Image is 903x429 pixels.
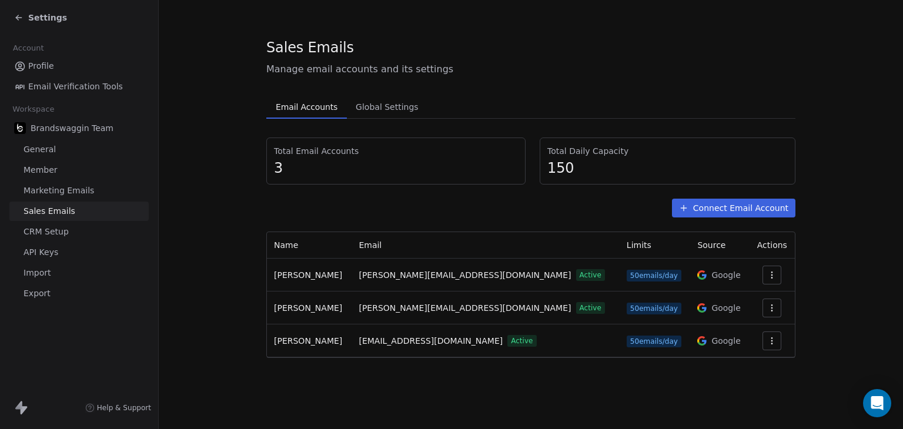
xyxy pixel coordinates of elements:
span: [EMAIL_ADDRESS][DOMAIN_NAME] [359,335,503,347]
span: Import [24,267,51,279]
span: Google [711,335,740,347]
span: Limits [627,240,651,250]
span: API Keys [24,246,58,259]
span: Total Email Accounts [274,145,518,157]
span: Account [8,39,49,57]
span: CRM Setup [24,226,69,238]
span: Name [274,240,298,250]
span: Brandswaggin Team [31,122,113,134]
span: Manage email accounts and its settings [266,62,795,76]
span: [PERSON_NAME] [274,270,342,280]
span: Google [711,269,740,281]
span: Sales Emails [24,205,75,217]
a: Marketing Emails [9,181,149,200]
span: Email Verification Tools [28,81,123,93]
span: Active [507,335,536,347]
span: Active [576,302,605,314]
span: [PERSON_NAME][EMAIL_ADDRESS][DOMAIN_NAME] [359,302,571,314]
a: API Keys [9,243,149,262]
span: [PERSON_NAME] [274,336,342,346]
span: Marketing Emails [24,185,94,197]
span: Global Settings [351,99,423,115]
span: Settings [28,12,67,24]
span: 50 emails/day [627,336,681,347]
a: Profile [9,56,149,76]
a: Settings [14,12,67,24]
span: Email [359,240,382,250]
span: 50 emails/day [627,303,681,314]
span: General [24,143,56,156]
span: Sales Emails [266,39,354,56]
span: Active [576,269,605,281]
a: Import [9,263,149,283]
a: Export [9,284,149,303]
span: Profile [28,60,54,72]
span: Actions [757,240,787,250]
span: [PERSON_NAME] [274,303,342,313]
span: Workspace [8,100,59,118]
a: CRM Setup [9,222,149,242]
img: Untitled%20design%20(7).jpg [14,122,26,134]
span: Email Accounts [271,99,342,115]
span: 150 [547,159,788,177]
span: Total Daily Capacity [547,145,788,157]
span: Member [24,164,58,176]
span: Google [711,302,740,314]
span: 3 [274,159,518,177]
a: Email Verification Tools [9,77,149,96]
button: Connect Email Account [672,199,795,217]
div: Open Intercom Messenger [863,389,891,417]
span: [PERSON_NAME][EMAIL_ADDRESS][DOMAIN_NAME] [359,269,571,281]
span: 50 emails/day [627,270,681,281]
span: Help & Support [97,403,151,413]
a: Sales Emails [9,202,149,221]
a: Help & Support [85,403,151,413]
span: Export [24,287,51,300]
a: Member [9,160,149,180]
span: Source [697,240,725,250]
a: General [9,140,149,159]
